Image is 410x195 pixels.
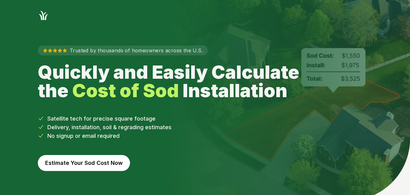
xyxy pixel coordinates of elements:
button: Estimate Your Sod Cost Now [38,155,130,171]
li: Satellite tech for precise square footage [38,114,372,123]
h1: Quickly and Easily Calculate the Installation [38,63,313,100]
li: No signup or email required [38,132,372,140]
span: estimates [145,124,171,130]
p: Trusted by thousands of homeowners across the U.S. [38,46,208,55]
li: Delivery, installation, soil & regrading [38,123,372,132]
strong: Cost of Sod [72,79,179,101]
